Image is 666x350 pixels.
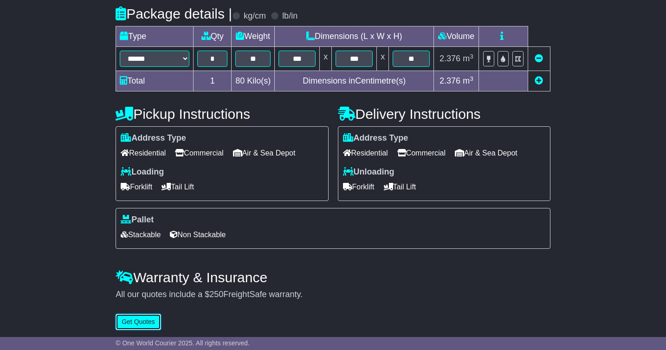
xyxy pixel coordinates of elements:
[470,75,473,82] sup: 3
[121,133,186,143] label: Address Type
[162,180,194,194] span: Tail Lift
[116,339,250,347] span: © One World Courier 2025. All rights reserved.
[343,133,408,143] label: Address Type
[232,71,275,91] td: Kilo(s)
[116,71,194,91] td: Total
[320,47,332,71] td: x
[233,146,296,160] span: Air & Sea Depot
[343,167,394,177] label: Unloading
[121,215,154,225] label: Pallet
[121,167,164,177] label: Loading
[116,26,194,47] td: Type
[121,146,166,160] span: Residential
[244,11,266,21] label: kg/cm
[440,54,460,63] span: 2.376
[282,11,297,21] label: lb/in
[116,270,550,285] h4: Warranty & Insurance
[275,26,434,47] td: Dimensions (L x W x H)
[116,6,232,21] h4: Package details |
[116,314,161,330] button: Get Quotes
[116,106,328,122] h4: Pickup Instructions
[232,26,275,47] td: Weight
[343,146,388,160] span: Residential
[535,54,543,63] a: Remove this item
[170,227,226,242] span: Non Stackable
[343,180,375,194] span: Forklift
[338,106,550,122] h4: Delivery Instructions
[455,146,517,160] span: Air & Sea Depot
[194,26,232,47] td: Qty
[434,26,479,47] td: Volume
[397,146,446,160] span: Commercial
[535,76,543,85] a: Add new item
[194,71,232,91] td: 1
[175,146,223,160] span: Commercial
[121,227,161,242] span: Stackable
[384,180,416,194] span: Tail Lift
[463,54,473,63] span: m
[116,290,550,300] div: All our quotes include a $ FreightSafe warranty.
[121,180,152,194] span: Forklift
[235,76,245,85] span: 80
[463,76,473,85] span: m
[470,53,473,60] sup: 3
[209,290,223,299] span: 250
[377,47,389,71] td: x
[275,71,434,91] td: Dimensions in Centimetre(s)
[440,76,460,85] span: 2.376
